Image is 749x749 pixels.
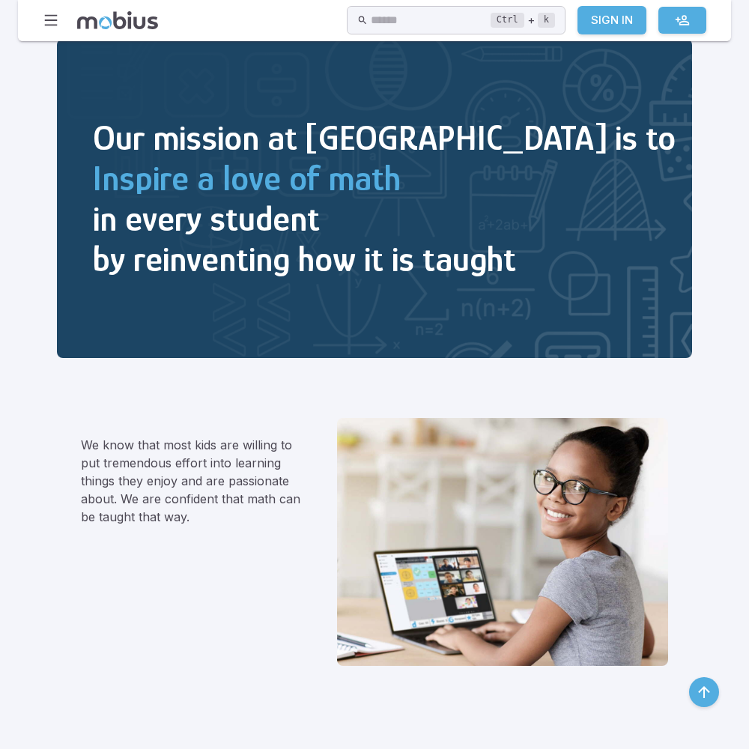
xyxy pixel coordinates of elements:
[491,11,555,29] div: +
[81,436,301,526] p: We know that most kids are willing to put tremendous effort into learning things they enjoy and a...
[491,13,524,28] kbd: Ctrl
[577,6,646,34] a: Sign In
[93,118,676,158] h2: Our mission at [GEOGRAPHIC_DATA] is to
[538,13,555,28] kbd: k
[57,39,692,358] img: Inspire
[93,239,676,279] h2: by reinventing how it is taught
[93,198,676,239] h2: in every student
[337,418,668,666] img: We believe that learning math can and should be fun.
[93,158,676,198] h2: Inspire a love of math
